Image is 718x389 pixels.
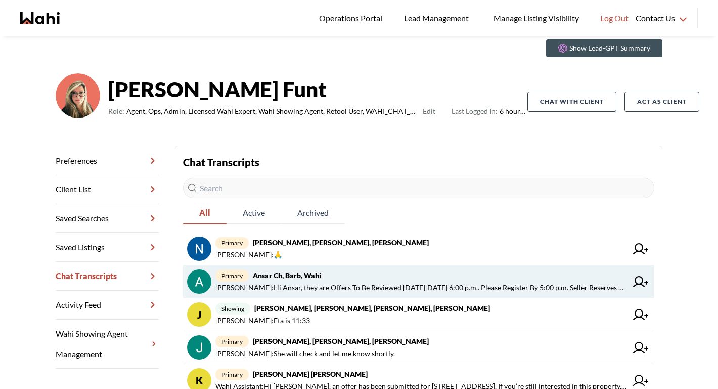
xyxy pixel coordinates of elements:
[281,202,345,223] span: Archived
[183,298,654,331] a: Jshowing[PERSON_NAME], [PERSON_NAME], [PERSON_NAME], [PERSON_NAME][PERSON_NAME]:Eta is 11:33
[56,146,159,175] a: Preferences
[404,12,472,25] span: Lead Management
[227,202,281,224] button: Active
[56,73,100,118] img: ef0591e0ebeb142b.png
[215,315,310,327] span: [PERSON_NAME] : Eta is 11:33
[254,304,490,313] strong: [PERSON_NAME], [PERSON_NAME], [PERSON_NAME], [PERSON_NAME]
[281,202,345,224] button: Archived
[600,12,629,25] span: Log Out
[56,262,159,291] a: Chat Transcripts
[452,107,498,115] span: Last Logged In:
[183,232,654,265] a: primary[PERSON_NAME], [PERSON_NAME], [PERSON_NAME][PERSON_NAME]:🙏
[215,237,249,249] span: primary
[546,39,662,57] button: Show Lead-GPT Summary
[490,12,582,25] span: Manage Listing Visibility
[215,270,249,282] span: primary
[253,238,429,247] strong: [PERSON_NAME], [PERSON_NAME], [PERSON_NAME]
[108,105,124,118] span: Role:
[126,105,419,118] span: Agent, Ops, Admin, Licensed Wahi Expert, Wahi Showing Agent, Retool User, WAHI_CHAT_MODERATOR
[253,337,429,345] strong: [PERSON_NAME], [PERSON_NAME], [PERSON_NAME]
[183,202,227,224] button: All
[215,303,250,315] span: showing
[183,202,227,223] span: All
[187,302,211,327] div: J
[452,105,527,118] span: 6 hours ago
[527,92,616,112] button: Chat with client
[227,202,281,223] span: Active
[183,331,654,364] a: primary[PERSON_NAME], [PERSON_NAME], [PERSON_NAME][PERSON_NAME]:She will check and let me know sh...
[215,369,249,380] span: primary
[183,265,654,298] a: primaryAnsar Ch, Barb, Wahi[PERSON_NAME]:Hi Ansar, they are Offers To Be Reviewed [DATE][DATE] 6:...
[56,291,159,320] a: Activity Feed
[423,105,435,118] button: Edit
[56,175,159,204] a: Client List
[56,233,159,262] a: Saved Listings
[253,271,321,280] strong: Ansar Ch, Barb, Wahi
[56,320,159,369] a: Wahi Showing Agent Management
[215,347,395,360] span: [PERSON_NAME] : She will check and let me know shortly.
[187,269,211,294] img: chat avatar
[187,335,211,360] img: chat avatar
[215,249,282,261] span: [PERSON_NAME] : 🙏
[624,92,699,112] button: Act as Client
[215,282,627,294] span: [PERSON_NAME] : Hi Ansar, they are Offers To Be Reviewed [DATE][DATE] 6:00 p.m.. Please Register ...
[20,12,60,24] a: Wahi homepage
[215,336,249,347] span: primary
[187,237,211,261] img: chat avatar
[253,370,368,378] strong: [PERSON_NAME] [PERSON_NAME]
[319,12,386,25] span: Operations Portal
[569,43,650,53] p: Show Lead-GPT Summary
[183,156,259,168] strong: Chat Transcripts
[183,178,654,198] input: Search
[56,204,159,233] a: Saved Searches
[108,74,527,104] strong: [PERSON_NAME] Funt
